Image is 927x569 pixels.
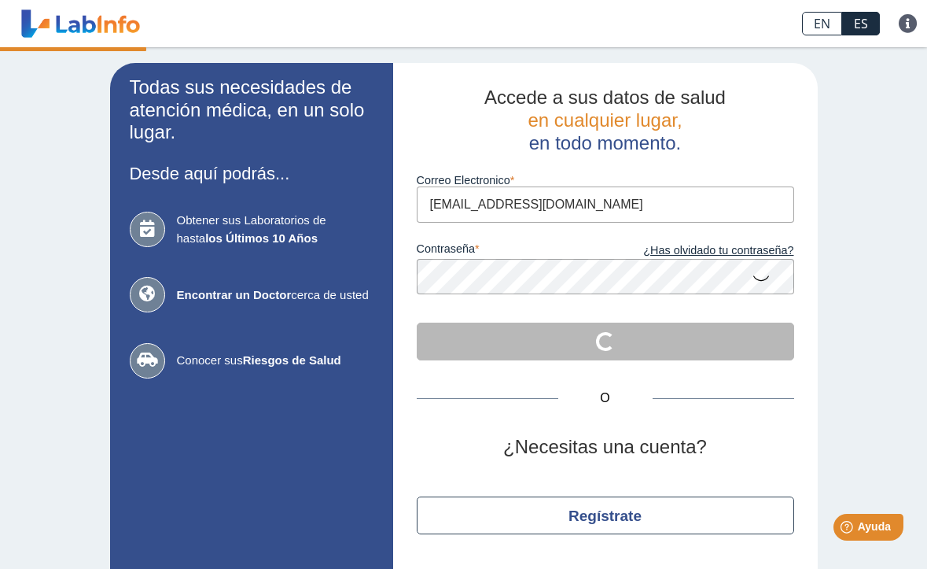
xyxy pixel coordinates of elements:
h2: Todas sus necesidades de atención médica, en un solo lugar. [130,76,373,144]
span: cerca de usted [177,286,373,305]
b: los Últimos 10 Años [205,231,318,245]
span: Obtener sus Laboratorios de hasta [177,212,373,247]
span: en todo momento. [529,132,681,153]
h2: ¿Necesitas una cuenta? [417,436,794,459]
span: en cualquier lugar, [528,109,682,131]
h3: Desde aquí podrás... [130,164,373,183]
span: Conocer sus [177,352,373,370]
span: O [558,389,653,408]
b: Encontrar un Doctor [177,288,292,301]
label: Correo Electronico [417,174,794,187]
a: ES [842,12,880,35]
a: ¿Has olvidado tu contraseña? [605,242,794,260]
label: contraseña [417,242,605,260]
iframe: Help widget launcher [787,508,910,552]
span: Accede a sus datos de salud [484,87,726,108]
a: EN [802,12,842,35]
button: Regístrate [417,497,794,534]
b: Riesgos de Salud [243,353,341,367]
